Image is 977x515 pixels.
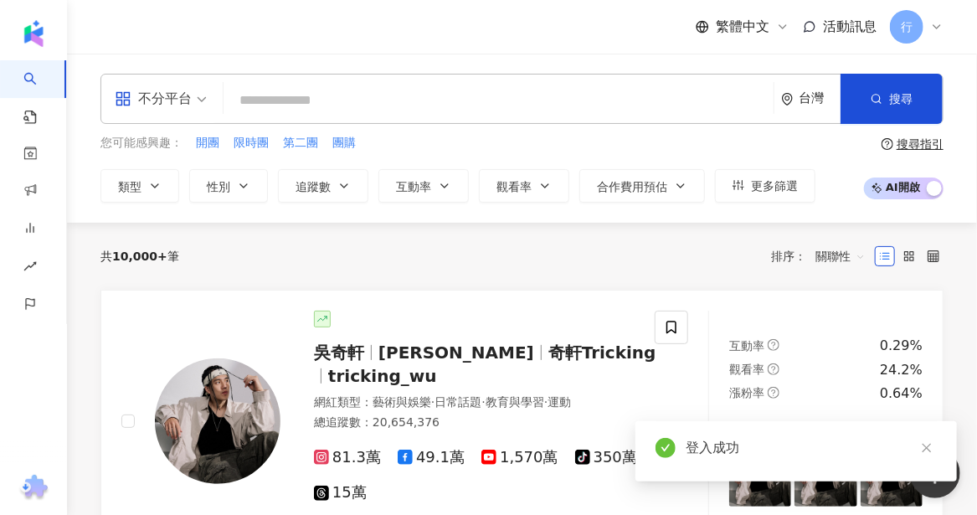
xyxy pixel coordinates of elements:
[435,395,481,409] span: 日常話題
[195,134,220,152] button: 開團
[823,18,877,34] span: 活動訊息
[23,60,57,126] a: search
[496,180,532,193] span: 觀看率
[23,250,37,287] span: rise
[314,394,660,411] div: 網紅類型 ：
[332,134,357,152] button: 團購
[328,366,437,386] span: tricking_wu
[278,169,368,203] button: 追蹤數
[768,363,779,375] span: question-circle
[378,169,469,203] button: 互動率
[729,339,764,353] span: 互動率
[481,395,485,409] span: ·
[897,137,944,151] div: 搜尋指引
[20,20,47,47] img: logo icon
[597,180,667,193] span: 合作費用預估
[486,395,544,409] span: 教育與學習
[196,135,219,152] span: 開團
[314,449,381,466] span: 81.3萬
[768,339,779,351] span: question-circle
[579,169,705,203] button: 合作費用預估
[100,135,183,152] span: 您可能感興趣：
[115,90,131,107] span: appstore
[901,18,913,36] span: 行
[431,395,435,409] span: ·
[234,135,269,152] span: 限時團
[481,449,558,466] span: 1,570萬
[396,180,431,193] span: 互動率
[332,135,356,152] span: 團購
[656,438,676,458] span: check-circle
[398,449,465,466] span: 49.1萬
[715,169,815,203] button: 更多篩選
[921,442,933,454] span: close
[548,342,656,363] span: 奇軒Tricking
[233,134,270,152] button: 限時團
[815,243,866,270] span: 關聯性
[799,91,841,106] div: 台灣
[771,243,875,270] div: 排序：
[282,134,319,152] button: 第二團
[729,363,764,376] span: 觀看率
[118,180,141,193] span: 類型
[189,169,268,203] button: 性別
[373,395,431,409] span: 藝術與娛樂
[889,92,913,106] span: 搜尋
[882,138,893,150] span: question-circle
[314,415,660,431] div: 總追蹤數 ： 20,654,376
[880,361,923,379] div: 24.2%
[548,395,571,409] span: 運動
[751,179,798,193] span: 更多篩選
[378,342,534,363] span: [PERSON_NAME]
[100,250,179,263] div: 共 筆
[781,93,794,106] span: environment
[880,337,923,355] div: 0.29%
[841,74,943,124] button: 搜尋
[18,475,50,502] img: chrome extension
[686,438,937,458] div: 登入成功
[479,169,569,203] button: 觀看率
[880,384,923,403] div: 0.64%
[112,250,167,263] span: 10,000+
[314,342,364,363] span: 吳奇軒
[155,358,280,484] img: KOL Avatar
[544,395,548,409] span: ·
[283,135,318,152] span: 第二團
[768,387,779,399] span: question-circle
[729,386,764,399] span: 漲粉率
[716,18,769,36] span: 繁體中文
[314,484,367,502] span: 15萬
[100,169,179,203] button: 類型
[296,180,331,193] span: 追蹤數
[115,85,192,112] div: 不分平台
[575,449,637,466] span: 350萬
[207,180,230,193] span: 性別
